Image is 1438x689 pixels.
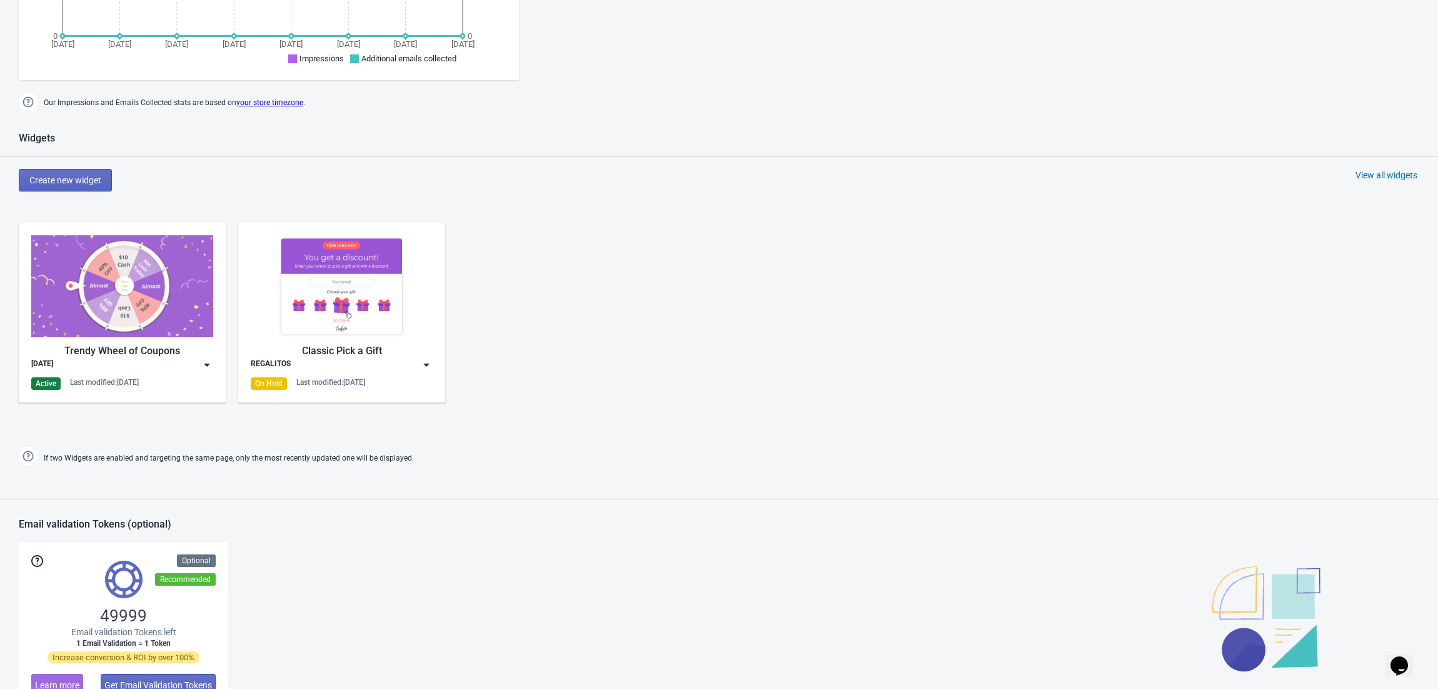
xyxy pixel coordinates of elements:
span: Increase conversion & ROI by over 100% [48,651,199,663]
tspan: [DATE] [223,39,246,49]
img: dropdown.png [201,359,213,371]
tspan: [DATE] [165,39,188,49]
span: Additional emails collected [361,54,456,63]
img: dropdown.png [420,359,433,371]
tspan: [DATE] [394,39,417,49]
span: If two Widgets are enabled and targeting the same page, only the most recently updated one will b... [44,448,414,469]
div: Optional [177,554,216,567]
img: tokens.svg [105,561,143,598]
tspan: [DATE] [337,39,360,49]
tspan: [DATE] [108,39,131,49]
span: Email validation Tokens left [71,626,176,638]
span: 1 Email Validation = 1 Token [76,638,171,648]
div: Last modified: [DATE] [70,377,139,387]
a: your store timezone [236,98,303,107]
div: Classic Pick a Gift [251,344,433,359]
div: REGALITOS [251,359,291,371]
img: illustration.svg [1212,566,1320,671]
tspan: [DATE] [51,39,74,49]
img: trendy_game.png [31,235,213,337]
img: gift_game.jpg [251,235,433,337]
span: Create new widget [29,175,101,185]
span: Impressions [299,54,344,63]
tspan: [DATE] [451,39,475,49]
button: Create new widget [19,169,112,191]
tspan: 0 [468,31,472,41]
img: help.png [19,447,38,466]
div: [DATE] [31,359,53,371]
span: 49999 [100,606,147,626]
iframe: chat widget [1385,639,1425,676]
div: View all widgets [1355,169,1417,181]
img: help.png [19,93,38,111]
tspan: 0 [53,31,58,41]
div: Active [31,377,61,390]
div: On Hold [251,377,287,390]
div: Last modified: [DATE] [296,377,365,387]
div: Recommended [155,573,216,586]
span: Our Impressions and Emails Collected stats are based on . [44,93,305,113]
tspan: [DATE] [279,39,303,49]
div: Trendy Wheel of Coupons [31,344,213,359]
